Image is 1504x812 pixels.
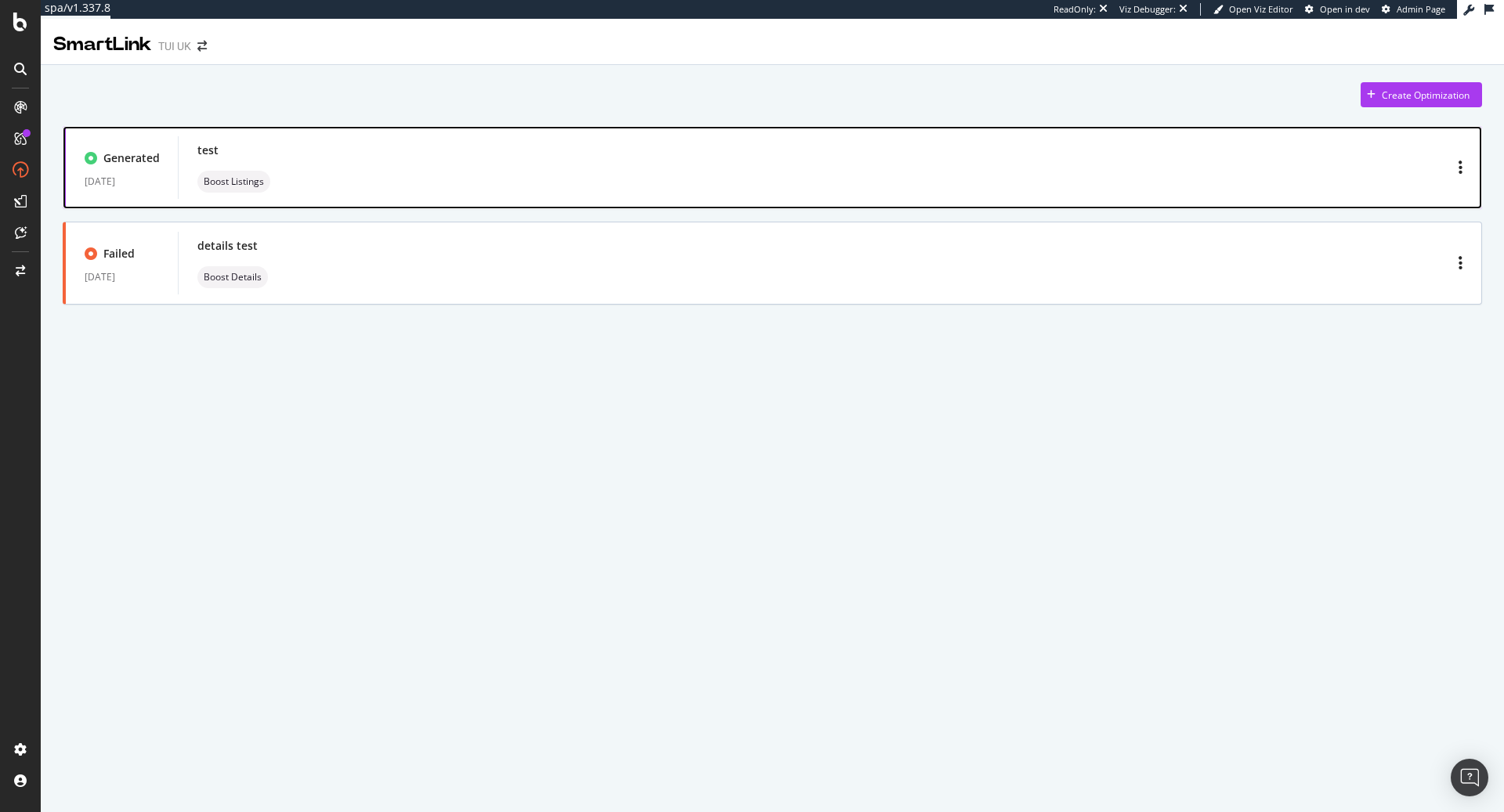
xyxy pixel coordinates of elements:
[1382,88,1470,102] div: Create Optimization
[1119,3,1176,16] div: Viz Debugger:
[204,272,262,282] span: Boost Details
[1305,3,1370,16] a: Open in dev
[63,126,1482,209] a: Generated[DATE]testneutral label
[85,172,159,191] div: [DATE]
[197,238,258,254] div: details test
[1397,3,1445,15] span: Admin Page
[63,222,1482,305] a: Failed[DATE]details testneutral label
[204,177,264,186] span: Boost Listings
[103,150,160,166] div: Generated
[1382,3,1445,16] a: Admin Page
[197,266,268,288] div: neutral label
[53,31,152,58] div: SmartLink
[1229,3,1293,15] span: Open Viz Editor
[158,38,191,54] div: TUI UK
[1451,759,1488,796] div: Open Intercom Messenger
[103,246,135,262] div: Failed
[1213,3,1293,16] a: Open Viz Editor
[1320,3,1370,15] span: Open in dev
[197,143,219,158] div: test
[85,268,159,287] div: [DATE]
[197,41,207,52] div: arrow-right-arrow-left
[1054,3,1096,16] div: ReadOnly:
[197,171,270,193] div: neutral label
[1361,82,1482,107] button: Create Optimization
